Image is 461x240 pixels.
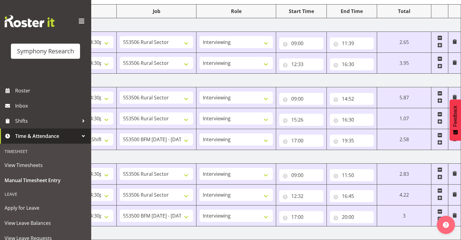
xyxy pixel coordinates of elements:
[279,190,323,202] input: Click to select...
[37,150,461,164] td: [DATE]
[377,32,431,53] td: 2.65
[330,190,374,202] input: Click to select...
[279,58,323,70] input: Click to select...
[120,8,193,15] div: Job
[377,185,431,205] td: 4.22
[17,47,74,56] div: Symphony Research
[380,8,428,15] div: Total
[279,211,323,223] input: Click to select...
[2,145,89,158] div: Timesheet
[15,116,79,125] span: Shifts
[279,135,323,147] input: Click to select...
[453,105,458,127] span: Feedback
[2,200,89,215] a: Apply for Leave
[15,86,88,95] span: Roster
[377,53,431,74] td: 3.95
[330,135,374,147] input: Click to select...
[15,132,79,141] span: Time & Attendance
[330,37,374,49] input: Click to select...
[330,8,374,15] div: End Time
[449,99,461,141] button: Feedback - Show survey
[5,218,86,228] span: View Leave Balances
[377,108,431,129] td: 1.07
[443,222,449,228] img: help-xxl-2.png
[330,58,374,70] input: Click to select...
[2,158,89,173] a: View Timesheets
[377,164,431,185] td: 2.83
[199,8,273,15] div: Role
[37,74,461,87] td: [DATE]
[5,15,55,27] img: Rosterit website logo
[377,129,431,150] td: 2.58
[2,215,89,231] a: View Leave Balances
[330,93,374,105] input: Click to select...
[15,101,88,110] span: Inbox
[279,8,323,15] div: Start Time
[377,87,431,108] td: 5.87
[5,176,86,185] span: Manual Timesheet Entry
[330,169,374,181] input: Click to select...
[279,114,323,126] input: Click to select...
[5,203,86,212] span: Apply for Leave
[279,93,323,105] input: Click to select...
[2,188,89,200] div: Leave
[377,205,431,226] td: 3
[5,161,86,170] span: View Timesheets
[279,37,323,49] input: Click to select...
[37,226,461,240] td: [DATE]
[2,173,89,188] a: Manual Timesheet Entry
[330,211,374,223] input: Click to select...
[37,18,461,32] td: [DATE]
[330,114,374,126] input: Click to select...
[279,169,323,181] input: Click to select...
